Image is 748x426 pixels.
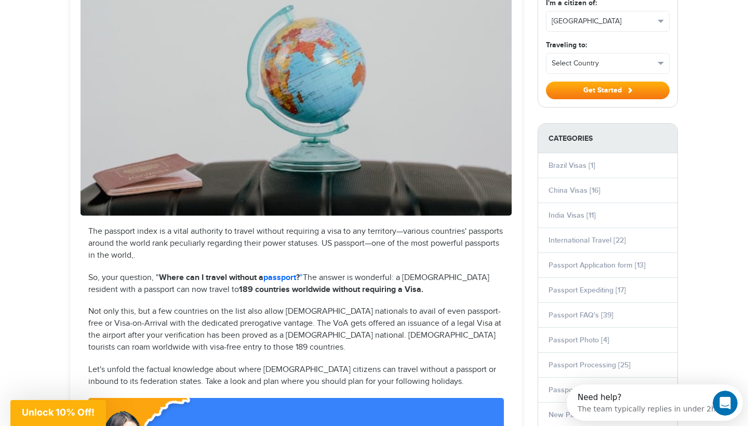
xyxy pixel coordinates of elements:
[549,385,622,394] a: Passport Services [68]
[549,261,646,270] a: Passport Application form [13]
[88,364,504,388] p: Let's unfold the factual knowledge about where [DEMOGRAPHIC_DATA] citizens can travel without a p...
[549,361,631,369] a: Passport Processing [25]
[546,54,669,73] button: Select Country
[549,211,596,220] a: India Visas [11]
[552,58,654,69] span: Select Country
[239,285,423,295] strong: 189 countries worldwide without requiring a Visa.
[549,336,609,344] a: Passport Photo [4]
[10,400,106,426] div: Unlock 10% Off!
[88,226,504,262] p: The passport index is a vital authority to travel without requiring a visa to any territory—vario...
[546,11,669,31] button: [GEOGRAPHIC_DATA]
[4,4,180,33] div: Open Intercom Messenger
[159,273,300,283] strong: Where can I travel without a ?
[546,39,587,50] label: Traveling to:
[567,384,743,421] iframe: Intercom live chat discovery launcher
[263,273,296,283] a: passport
[549,236,626,245] a: International Travel [22]
[549,286,626,295] a: Passport Expediting [17]
[713,391,738,416] iframe: Intercom live chat
[549,410,608,419] a: New Passport [18]
[549,311,613,319] a: Passport FAQ's [39]
[11,9,149,17] div: Need help?
[546,82,670,99] button: Get Started
[552,16,654,26] span: [GEOGRAPHIC_DATA]
[538,124,677,153] strong: Categories
[22,407,95,418] span: Unlock 10% Off!
[549,186,600,195] a: China Visas [16]
[88,272,504,296] p: So, your question, " The answer is wonderful: a [DEMOGRAPHIC_DATA] resident with a passport can n...
[549,161,595,170] a: Brazil Visas [1]
[300,273,303,283] a: "
[88,306,504,353] p: Not only this, but a few countries on the list also allow [DEMOGRAPHIC_DATA] nationals to avail o...
[11,17,149,28] div: The team typically replies in under 2h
